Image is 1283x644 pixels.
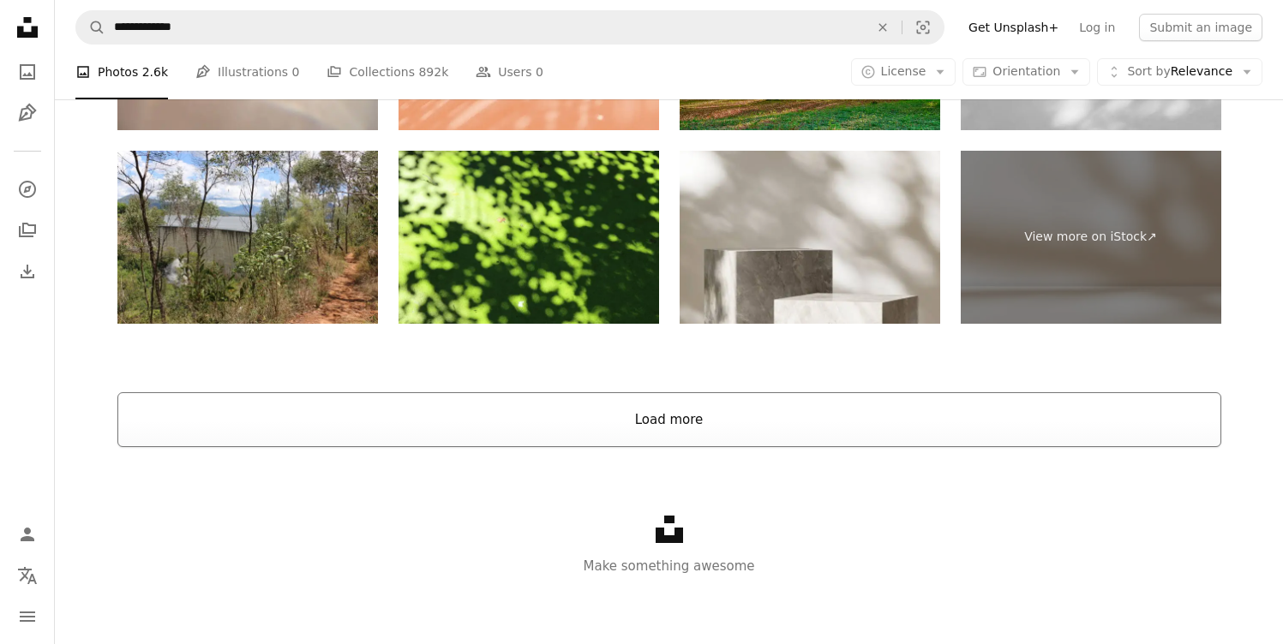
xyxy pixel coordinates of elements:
[961,151,1221,325] a: View more on iStock↗
[117,151,378,325] img: Mt Edwards walking trail with view back to Moogerah Dam, controlled release outflow, and mountain...
[536,63,543,81] span: 0
[902,11,944,44] button: Visual search
[1069,14,1125,41] a: Log in
[292,63,300,81] span: 0
[55,556,1283,576] p: Make something awesome
[680,151,940,325] img: Two modern marble gray cuboid table podium in sunlight on beige white wall room
[476,45,543,99] a: Users 0
[1127,63,1232,80] span: Relevance
[962,58,1090,86] button: Orientation
[10,55,45,89] a: Photos
[75,10,944,45] form: Find visuals sitewide
[10,172,45,206] a: Explore
[1097,58,1262,86] button: Sort byRelevance
[10,213,45,247] a: Collections
[117,392,1221,447] button: Load more
[10,599,45,634] button: Menu
[992,64,1060,78] span: Orientation
[327,45,448,99] a: Collections 892k
[10,254,45,289] a: Download History
[10,558,45,593] button: Language
[10,10,45,48] a: Home — Unsplash
[881,64,926,78] span: License
[1127,64,1170,78] span: Sort by
[851,58,956,86] button: License
[76,11,105,44] button: Search Unsplash
[418,63,448,81] span: 892k
[195,45,299,99] a: Illustrations 0
[10,517,45,552] a: Log in / Sign up
[399,151,659,325] img: Leaf shadows on a bright green algal bloom
[864,11,902,44] button: Clear
[1139,14,1262,41] button: Submit an image
[10,96,45,130] a: Illustrations
[958,14,1069,41] a: Get Unsplash+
